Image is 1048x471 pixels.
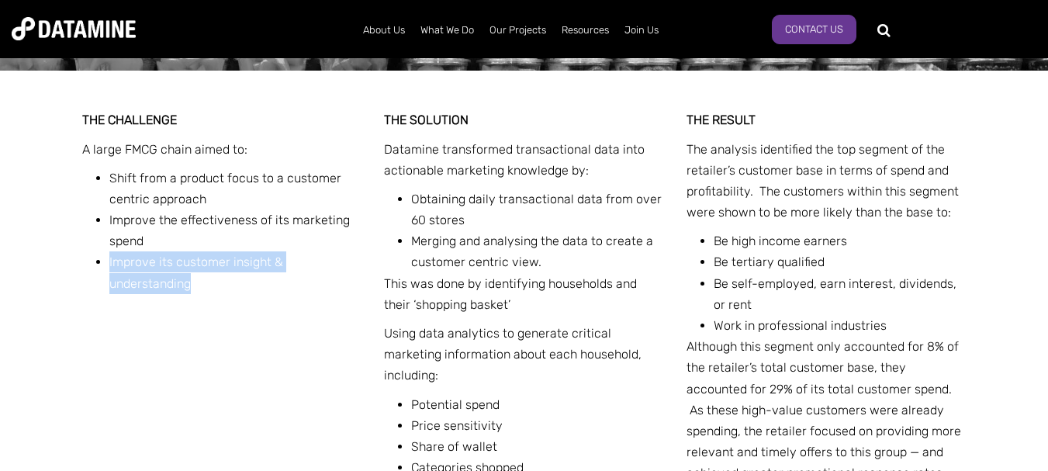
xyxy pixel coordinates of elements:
a: Join Us [617,10,666,50]
li: Work in professional industries [714,315,967,336]
li: Improve the effectiveness of its marketing spend [109,210,362,251]
li: Share of wallet [411,436,664,457]
p: This was done by identifying households and their ‘shopping basket’ [384,273,664,315]
li: Potential spend [411,394,664,415]
li: Be tertiary qualified [714,251,967,272]
img: Datamine [12,17,136,40]
span: THE CHALLENGE [82,113,177,127]
strong: THE SOLUTION [384,113,469,127]
a: Contact Us [772,15,856,44]
a: What We Do [413,10,482,50]
li: Obtaining daily transactional data from over 60 stores [411,189,664,230]
p: The analysis identified the top segment of the retailer’s customer base in terms of spend and pro... [687,139,967,223]
p: A large FMCG chain aimed to: [82,139,362,160]
li: Be self-employed, earn interest, dividends, or rent [714,273,967,315]
p: Using data analytics to generate critical marketing information about each household, including: [384,323,664,386]
li: Merging and analysing the data to create a customer centric view. [411,230,664,272]
a: About Us [355,10,413,50]
li: Shift from a product focus to a customer centric approach [109,168,362,210]
p: Datamine transformed transactional data into actionable marketing knowledge by: [384,139,664,181]
li: Improve its customer insight & understanding [109,251,362,293]
span: THE RESULT [687,113,756,127]
li: Be high income earners [714,230,967,251]
li: Price sensitivity [411,415,664,436]
a: Resources [554,10,617,50]
a: Our Projects [482,10,554,50]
